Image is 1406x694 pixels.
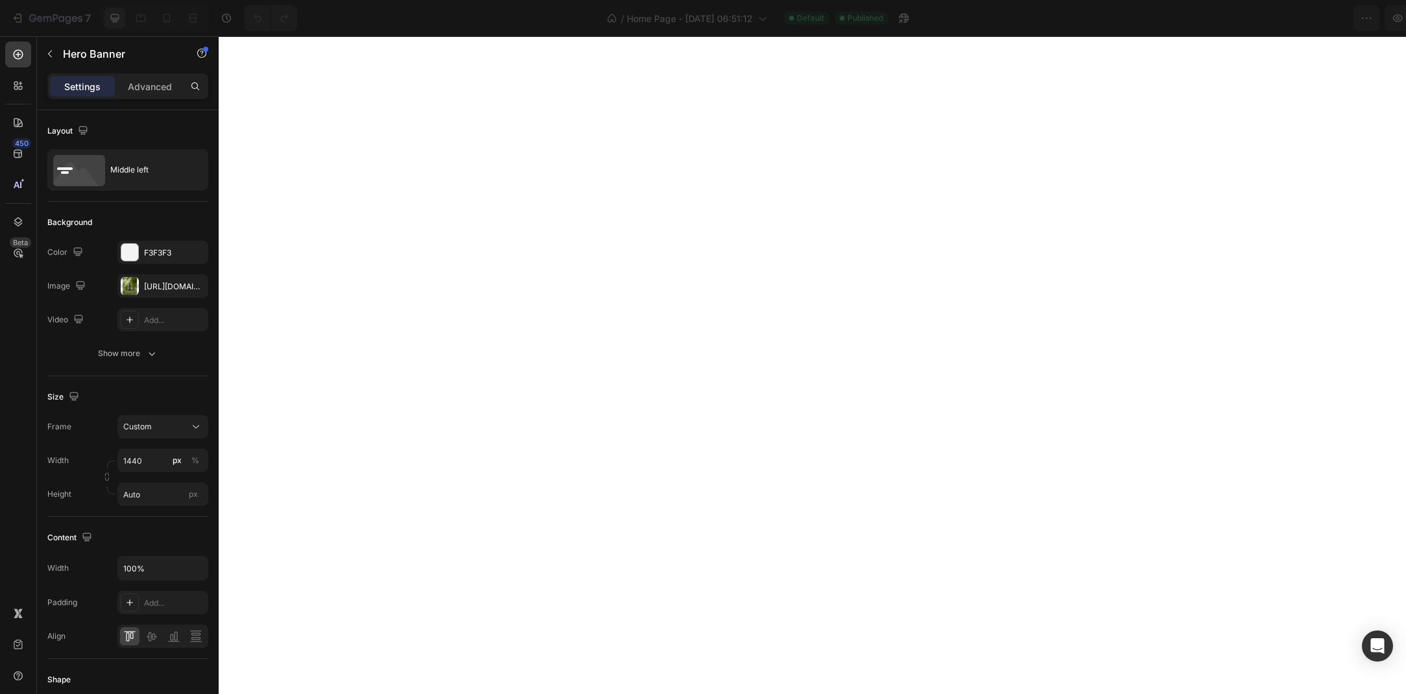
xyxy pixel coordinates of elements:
div: Background [47,217,92,228]
div: Width [47,562,69,574]
div: Undo/Redo [245,5,297,31]
div: Add... [144,597,205,609]
span: / [621,12,624,25]
input: px% [117,449,208,472]
div: Publish [1331,12,1363,25]
div: Open Intercom Messenger [1362,630,1393,662]
div: [URL][DOMAIN_NAME] [144,281,205,293]
div: Layout [47,123,91,140]
div: Show more [98,347,158,360]
div: Beta [10,237,31,248]
div: Color [47,244,86,261]
p: Hero Banner [63,46,173,62]
button: Publish [1320,5,1374,31]
div: Middle left [110,155,189,185]
div: F3F3F3 [144,247,205,259]
p: Settings [64,80,101,93]
button: Save [1272,5,1315,31]
div: Shape [47,674,71,686]
span: Published [847,12,883,24]
div: % [191,455,199,466]
button: Show more [47,342,208,365]
span: Custom [123,421,152,433]
p: 7 [85,10,91,26]
div: Image [47,278,88,295]
input: Auto [118,556,208,580]
span: px [189,489,198,499]
label: Frame [47,421,71,433]
button: px [188,453,203,468]
div: Size [47,389,82,406]
label: Width [47,455,69,466]
div: Add... [144,315,205,326]
span: Default [797,12,824,24]
div: Content [47,529,95,547]
label: Height [47,488,71,500]
div: Padding [47,597,77,608]
div: px [173,455,182,466]
input: px [117,483,208,506]
button: 7 [5,5,97,31]
button: % [169,453,185,468]
div: Video [47,311,86,329]
div: Align [47,630,66,642]
span: Home Page - [DATE] 06:51:12 [627,12,753,25]
span: Save [1283,13,1304,24]
p: Advanced [128,80,172,93]
button: Custom [117,415,208,438]
div: 450 [12,138,31,149]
